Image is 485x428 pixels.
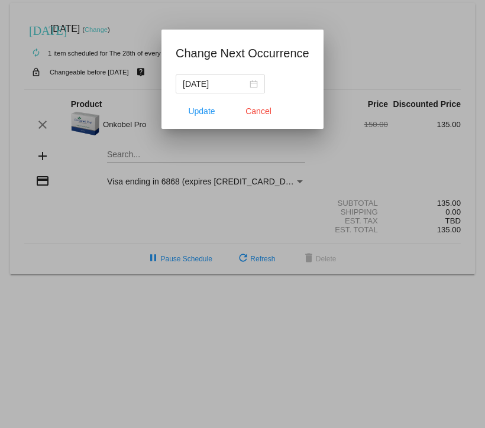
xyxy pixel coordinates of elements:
[183,77,247,90] input: Select date
[176,100,228,122] button: Update
[245,106,271,116] span: Cancel
[232,100,284,122] button: Close dialog
[176,44,309,63] h1: Change Next Occurrence
[189,106,215,116] span: Update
